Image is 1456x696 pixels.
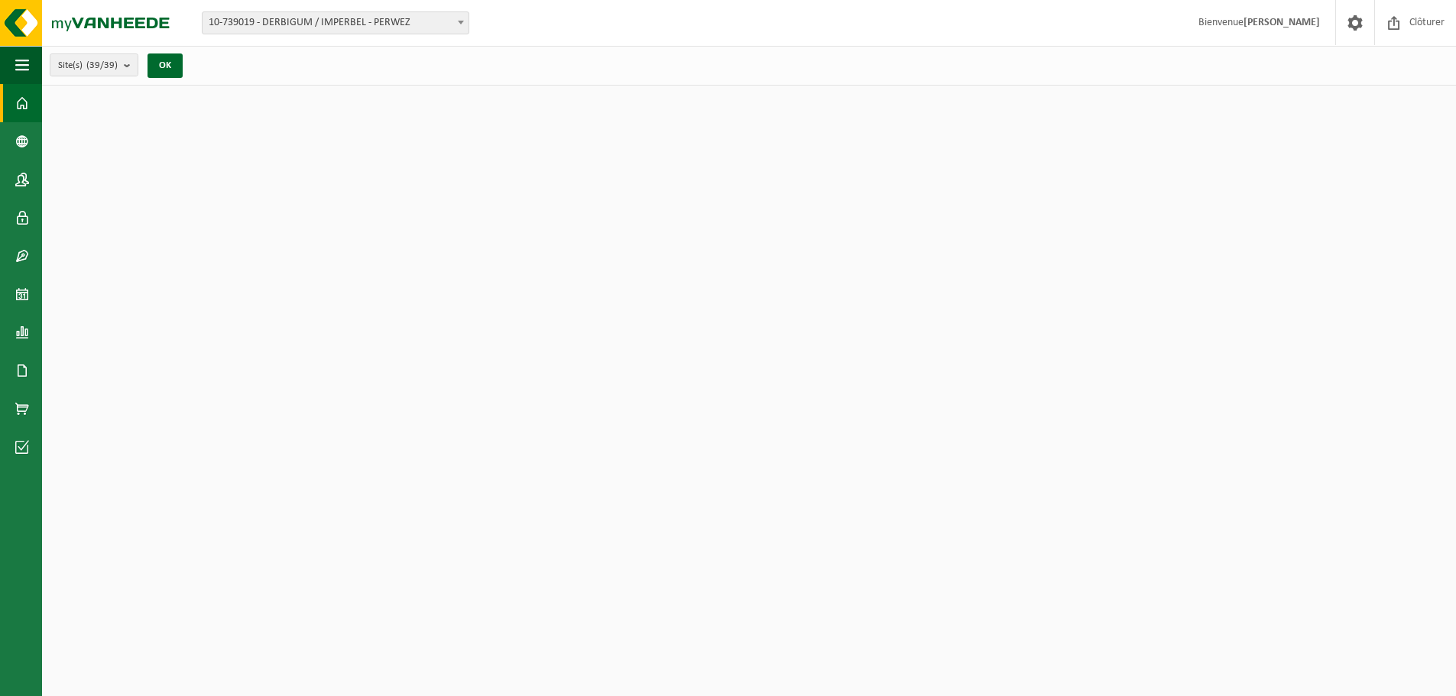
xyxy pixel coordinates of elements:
span: 10-739019 - DERBIGUM / IMPERBEL - PERWEZ [203,12,469,34]
button: OK [148,53,183,78]
strong: [PERSON_NAME] [1244,17,1320,28]
span: Site(s) [58,54,118,77]
span: 10-739019 - DERBIGUM / IMPERBEL - PERWEZ [202,11,469,34]
button: Site(s)(39/39) [50,53,138,76]
count: (39/39) [86,60,118,70]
